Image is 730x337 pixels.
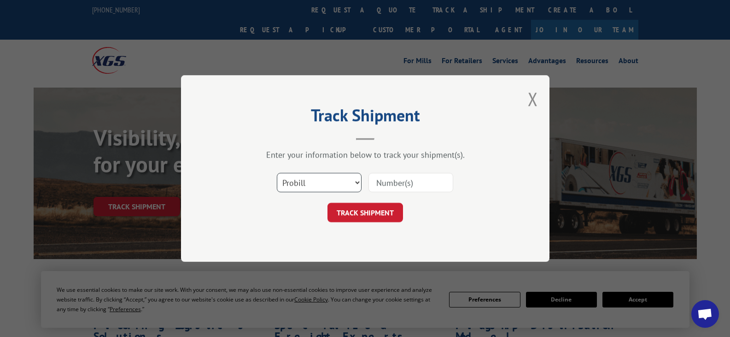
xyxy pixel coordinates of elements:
button: Close modal [528,87,538,111]
div: Enter your information below to track your shipment(s). [227,149,503,160]
h2: Track Shipment [227,109,503,126]
div: Open chat [691,300,719,328]
button: TRACK SHIPMENT [327,203,403,222]
input: Number(s) [368,173,453,192]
